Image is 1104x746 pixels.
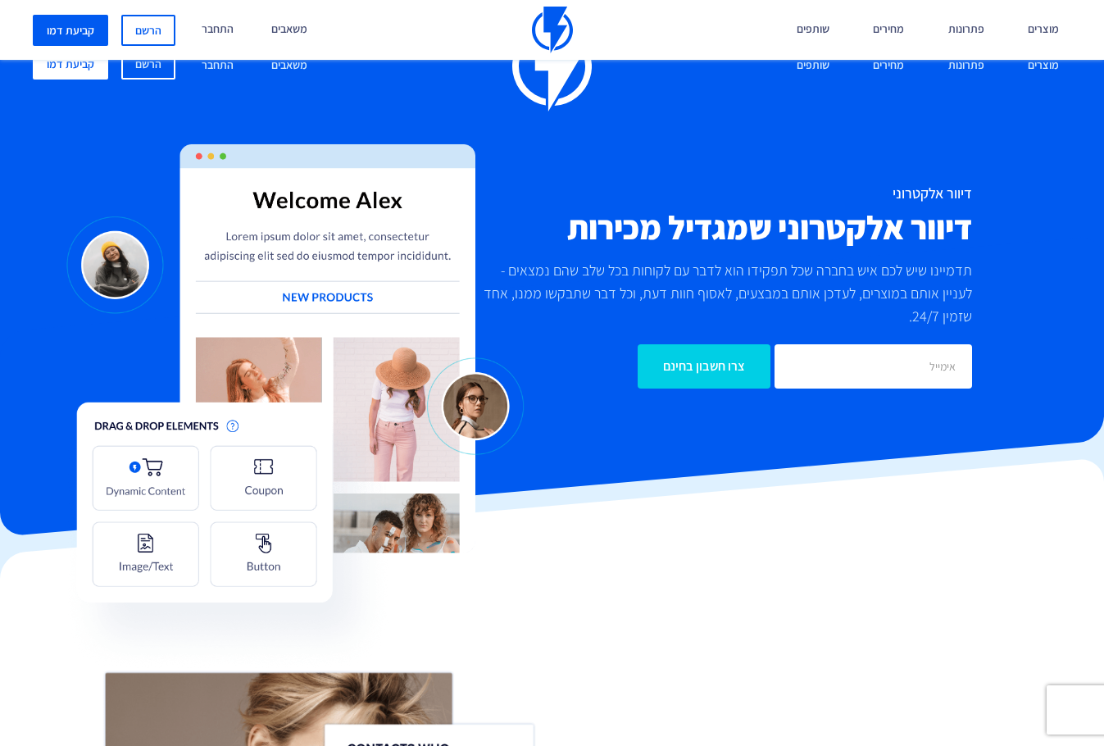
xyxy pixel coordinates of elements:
[33,48,108,80] a: קביעת דמו
[478,259,973,328] p: תדמיינו שיש לכם איש בחברה שכל תפקידו הוא לדבר עם לקוחות בכל שלב שהם נמצאים - לעניין אותם במוצרים,...
[33,15,108,46] a: קביעת דמו
[784,48,842,84] a: שותפים
[121,15,175,46] a: הרשם
[1015,48,1071,84] a: מוצרים
[478,185,973,202] h1: דיוור אלקטרוני
[478,210,973,246] h2: דיוור אלקטרוני שמגדיל מכירות
[775,344,972,389] input: אימייל
[638,344,770,389] input: צרו חשבון בחינם
[861,48,916,84] a: מחירים
[936,48,997,84] a: פתרונות
[259,48,320,84] a: משאבים
[121,48,175,80] a: הרשם
[189,48,246,84] a: התחבר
